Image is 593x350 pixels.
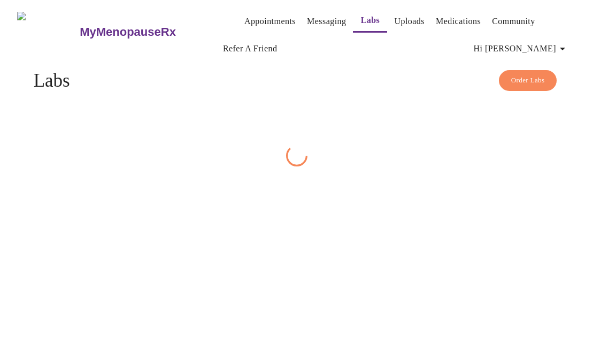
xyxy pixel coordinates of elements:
button: Hi [PERSON_NAME] [469,38,573,59]
a: MyMenopauseRx [79,13,219,51]
a: Medications [436,14,481,29]
a: Community [492,14,535,29]
img: MyMenopauseRx Logo [17,12,79,52]
button: Uploads [390,11,429,32]
button: Messaging [303,11,350,32]
button: Community [488,11,540,32]
h4: Labs [34,70,560,92]
span: Hi [PERSON_NAME] [474,41,569,56]
a: Messaging [307,14,346,29]
button: Appointments [240,11,300,32]
button: Labs [353,10,387,33]
a: Uploads [394,14,425,29]
a: Labs [361,13,380,28]
button: Medications [432,11,485,32]
button: Refer a Friend [219,38,282,59]
h3: MyMenopauseRx [80,25,176,39]
button: Order Labs [499,70,557,91]
a: Appointments [244,14,296,29]
a: Refer a Friend [223,41,278,56]
span: Order Labs [511,74,545,87]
